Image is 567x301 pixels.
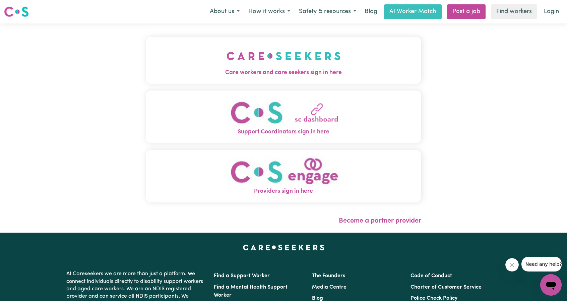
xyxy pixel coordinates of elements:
[540,4,563,19] a: Login
[411,296,457,301] a: Police Check Policy
[361,4,381,19] a: Blog
[339,218,421,224] a: Become a partner provider
[244,5,295,19] button: How it works
[205,5,244,19] button: About us
[491,4,537,19] a: Find workers
[295,5,361,19] button: Safety & resources
[312,296,323,301] a: Blog
[540,274,562,296] iframe: Button to launch messaging window
[384,4,442,19] a: AI Worker Match
[312,285,346,290] a: Media Centre
[411,285,482,290] a: Charter of Customer Service
[214,273,270,279] a: Find a Support Worker
[4,4,29,19] a: Careseekers logo
[312,273,345,279] a: The Founders
[505,258,519,272] iframe: Close message
[146,68,421,77] span: Care workers and care seekers sign in here
[146,128,421,136] span: Support Coordinators sign in here
[4,6,29,18] img: Careseekers logo
[146,37,421,84] button: Care workers and care seekers sign in here
[146,187,421,196] span: Providers sign in here
[243,245,324,250] a: Careseekers home page
[447,4,486,19] a: Post a job
[4,5,41,10] span: Need any help?
[146,91,421,143] button: Support Coordinators sign in here
[411,273,452,279] a: Code of Conduct
[146,150,421,202] button: Providers sign in here
[521,257,562,272] iframe: Message from company
[214,285,288,298] a: Find a Mental Health Support Worker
